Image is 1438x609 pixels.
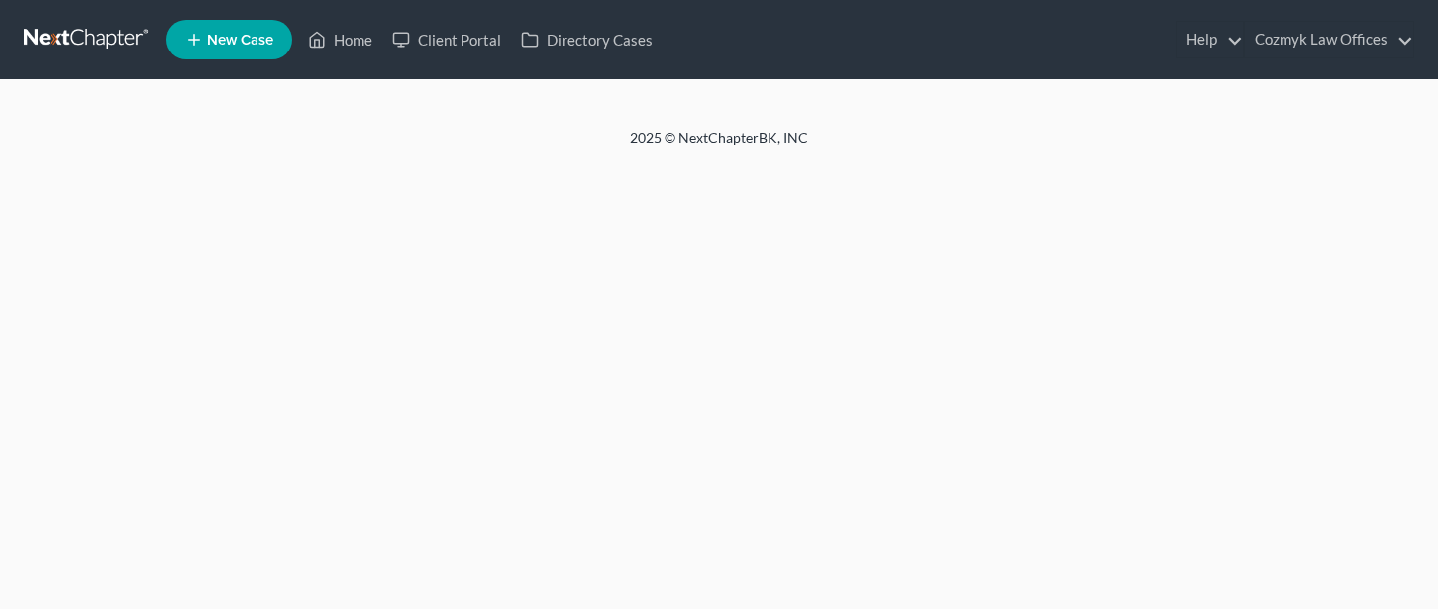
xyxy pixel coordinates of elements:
[298,22,382,57] a: Home
[1177,22,1243,57] a: Help
[154,128,1284,163] div: 2025 © NextChapterBK, INC
[166,20,292,59] new-legal-case-button: New Case
[382,22,511,57] a: Client Portal
[511,22,663,57] a: Directory Cases
[1245,22,1413,57] a: Cozmyk Law Offices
